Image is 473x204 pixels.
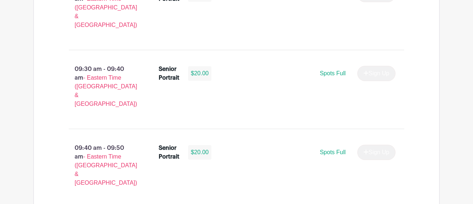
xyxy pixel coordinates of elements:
div: Senior Portrait [159,144,179,161]
span: Spots Full [320,70,346,76]
span: - Eastern Time ([GEOGRAPHIC_DATA] & [GEOGRAPHIC_DATA]) [75,75,137,107]
span: - Eastern Time ([GEOGRAPHIC_DATA] & [GEOGRAPHIC_DATA]) [75,153,137,186]
span: Spots Full [320,149,346,155]
p: 09:30 am - 09:40 am [57,62,147,111]
div: Senior Portrait [159,65,179,82]
p: 09:40 am - 09:50 am [57,141,147,190]
div: $20.00 [188,145,212,160]
div: $20.00 [188,66,212,81]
